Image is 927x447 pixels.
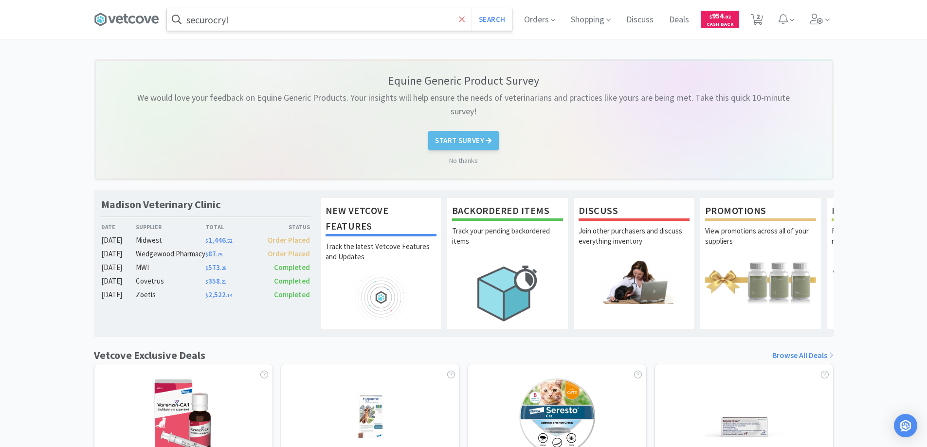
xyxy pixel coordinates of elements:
h1: New Vetcove Features [326,203,436,236]
span: Order Placed [268,249,310,258]
span: $ [205,292,208,299]
h1: Vetcove Exclusive Deals [94,347,205,364]
span: Completed [274,290,310,299]
h1: Madison Veterinary Clinic [101,197,220,212]
span: $ [205,265,208,271]
input: Search by item, sku, manufacturer, ingredient, size... [167,8,512,31]
span: $ [205,238,208,244]
div: Total [205,222,258,232]
h1: Promotions [705,203,816,221]
span: 954 [709,11,731,20]
span: Completed [274,276,310,286]
div: Wedgewood Pharmacy [136,248,205,260]
h1: Backordered Items [452,203,563,221]
a: New Vetcove FeaturesTrack the latest Vetcove Features and Updates [320,197,442,330]
button: Search [472,8,512,31]
h1: Discuss [579,203,690,221]
div: Open Intercom Messenger [894,414,917,437]
a: Browse All Deals [772,349,834,362]
span: $ [709,14,712,20]
p: Join other purchasers and discuss everything inventory [579,226,690,260]
img: hero_discuss.png [579,260,690,304]
div: Supplier [136,222,205,232]
p: Track the latest Vetcove Features and Updates [326,241,436,275]
span: Order Placed [268,235,310,245]
a: Backordered ItemsTrack your pending backordered items [447,197,568,330]
a: [DATE]Midwest$1,446.52Order Placed [101,234,310,246]
div: [DATE] [101,248,136,260]
span: . 75 [216,251,222,258]
div: [DATE] [101,262,136,273]
div: Zoetis [136,289,205,301]
a: $954.02Cash Back [701,6,739,33]
div: [DATE] [101,275,136,287]
a: No thanks [449,155,478,166]
div: MWI [136,262,205,273]
span: 87 [205,249,222,258]
span: . 14 [226,292,232,299]
div: Covetrus [136,275,205,287]
span: . 21 [220,279,226,285]
button: Start Survey [428,131,498,150]
div: [DATE] [101,234,136,246]
span: 358 [205,276,226,286]
a: Deals [665,16,693,24]
a: Discuss [622,16,657,24]
span: . 02 [724,14,731,20]
div: Date [101,222,136,232]
a: [DATE]Wedgewood Pharmacy$87.75Order Placed [101,248,310,260]
p: Track your pending backordered items [452,226,563,260]
p: We would love your feedback on Equine Generic Products. Your insights will help ensure the needs ... [125,91,802,119]
div: [DATE] [101,289,136,301]
span: Cash Back [707,22,733,28]
a: [DATE]MWI$573.25Completed [101,262,310,273]
a: DiscussJoin other purchasers and discuss everything inventory [573,197,695,330]
img: hero_feature_roadmap.png [326,275,436,320]
div: Midwest [136,234,205,246]
span: . 25 [220,265,226,271]
span: . 52 [226,238,232,244]
img: hero_promotions.png [705,260,816,304]
span: 1,446 [205,235,232,245]
img: hero_backorders.png [452,260,563,326]
span: 2,522 [205,290,232,299]
span: Completed [274,263,310,272]
a: PromotionsView promotions across all of your suppliers [700,197,821,330]
p: View promotions across all of your suppliers [705,226,816,260]
span: $ [205,279,208,285]
span: 573 [205,263,226,272]
p: Equine Generic Product Survey [388,73,539,88]
a: [DATE]Covetrus$358.21Completed [101,275,310,287]
span: $ [205,251,208,258]
a: 2 [747,17,767,25]
div: Status [258,222,310,232]
a: [DATE]Zoetis$2,522.14Completed [101,289,310,301]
